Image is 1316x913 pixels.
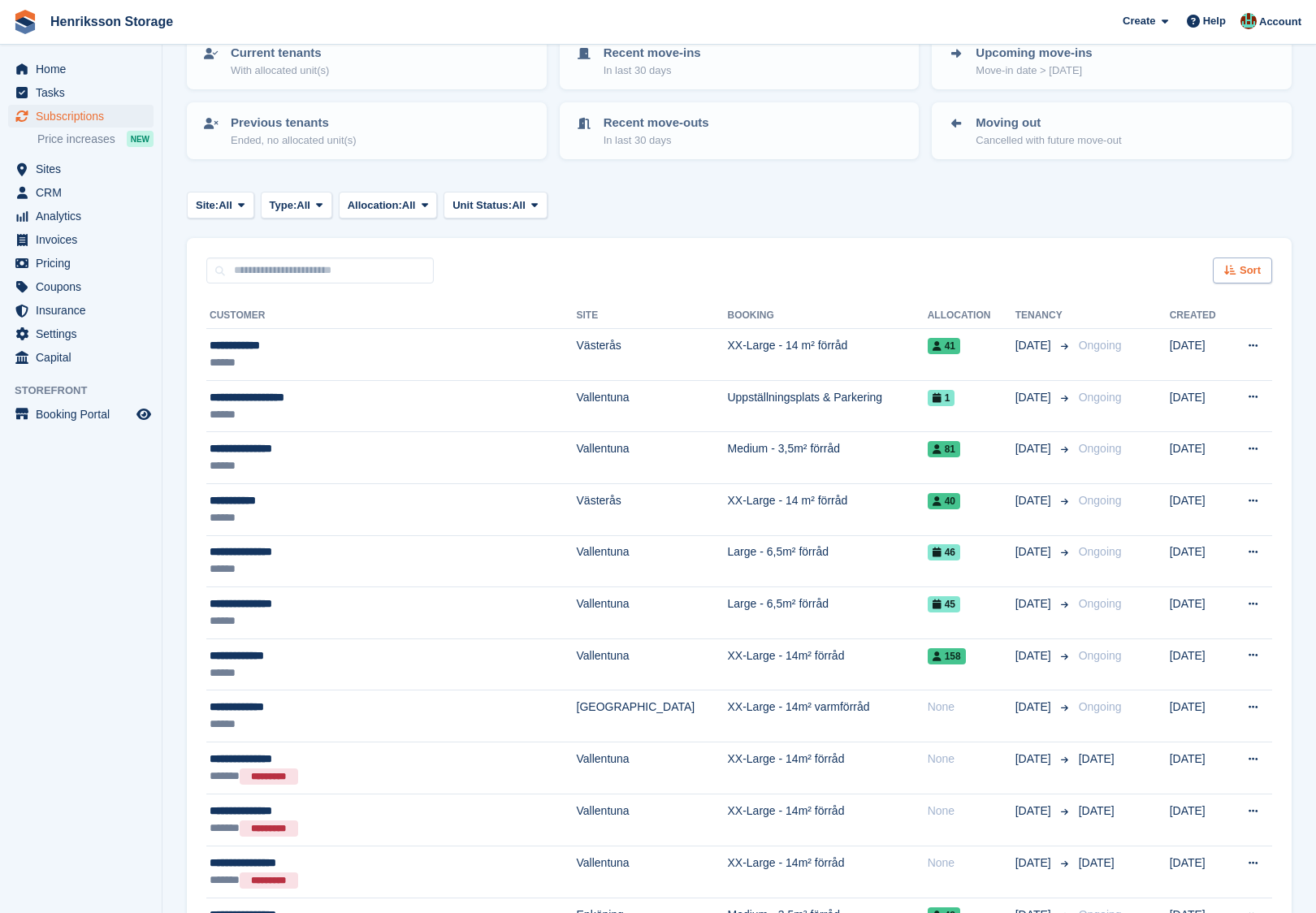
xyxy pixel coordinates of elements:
[1015,803,1054,820] span: [DATE]
[1015,751,1054,768] span: [DATE]
[8,299,154,322] a: menu
[8,105,154,128] a: menu
[36,58,133,80] span: Home
[1170,794,1229,846] td: [DATE]
[604,44,701,63] p: Recent move-ins
[297,197,310,214] span: All
[976,63,1092,79] p: Move-in date > [DATE]
[1079,752,1115,765] span: [DATE]
[206,303,577,329] th: Customer
[577,483,728,535] td: Västerås
[928,390,955,406] span: 1
[1079,391,1122,404] span: Ongoing
[339,192,438,219] button: Allocation: All
[577,690,728,742] td: [GEOGRAPHIC_DATA]
[928,596,960,612] span: 45
[928,699,1015,716] div: None
[933,104,1290,158] a: Moving out Cancelled with future move-out
[8,275,154,298] a: menu
[231,63,329,79] p: With allocated unit(s)
[1203,13,1226,29] span: Help
[604,63,701,79] p: In last 30 days
[928,493,960,509] span: 40
[727,742,927,794] td: XX-Large - 14m² förråd
[8,205,154,227] a: menu
[1170,329,1229,381] td: [DATE]
[1170,432,1229,484] td: [DATE]
[577,380,728,432] td: Vallentuna
[8,81,154,104] a: menu
[577,794,728,846] td: Vallentuna
[928,803,1015,820] div: None
[37,132,115,147] span: Price increases
[1015,303,1072,329] th: Tenancy
[1170,483,1229,535] td: [DATE]
[196,197,219,214] span: Site:
[261,192,332,219] button: Type: All
[8,346,154,369] a: menu
[36,252,133,275] span: Pricing
[1079,339,1122,352] span: Ongoing
[1015,595,1054,612] span: [DATE]
[37,130,154,148] a: Price increases NEW
[8,322,154,345] a: menu
[928,441,960,457] span: 81
[928,303,1015,329] th: Allocation
[44,8,180,35] a: Henriksson Storage
[561,34,918,88] a: Recent move-ins In last 30 days
[1079,856,1115,869] span: [DATE]
[1015,543,1054,560] span: [DATE]
[1015,647,1054,664] span: [DATE]
[577,846,728,898] td: Vallentuna
[727,846,927,898] td: XX-Large - 14m² förråd
[577,638,728,690] td: Vallentuna
[1079,545,1122,558] span: Ongoing
[1079,649,1122,662] span: Ongoing
[36,275,133,298] span: Coupons
[15,383,162,399] span: Storefront
[976,44,1092,63] p: Upcoming move-ins
[231,44,329,63] p: Current tenants
[1170,535,1229,587] td: [DATE]
[13,10,37,34] img: stora-icon-8386f47178a22dfd0bd8f6a31ec36ba5ce8667c1dd55bd0f319d3a0aa187defe.svg
[36,81,133,104] span: Tasks
[8,58,154,80] a: menu
[1079,442,1122,455] span: Ongoing
[1170,638,1229,690] td: [DATE]
[402,197,416,214] span: All
[928,855,1015,872] div: None
[1015,440,1054,457] span: [DATE]
[727,690,927,742] td: XX-Large - 14m² varmförråd
[1015,855,1054,872] span: [DATE]
[8,252,154,275] a: menu
[1240,13,1257,29] img: Isak Martinelle
[604,132,709,149] p: In last 30 days
[928,544,960,560] span: 46
[188,34,545,88] a: Current tenants With allocated unit(s)
[134,405,154,424] a: Preview store
[727,329,927,381] td: XX-Large - 14 m² förråd
[231,132,357,149] p: Ended, no allocated unit(s)
[512,197,526,214] span: All
[577,535,728,587] td: Vallentuna
[8,403,154,426] a: menu
[604,114,709,132] p: Recent move-outs
[36,158,133,180] span: Sites
[727,483,927,535] td: XX-Large - 14 m² förråd
[577,742,728,794] td: Vallentuna
[976,132,1121,149] p: Cancelled with future move-out
[1015,389,1054,406] span: [DATE]
[1240,262,1261,279] span: Sort
[727,380,927,432] td: Uppställningsplats & Parkering
[1015,492,1054,509] span: [DATE]
[36,346,133,369] span: Capital
[727,303,927,329] th: Booking
[1079,700,1122,713] span: Ongoing
[1170,846,1229,898] td: [DATE]
[36,403,133,426] span: Booking Portal
[1170,587,1229,639] td: [DATE]
[727,535,927,587] td: Large - 6,5m² förråd
[577,587,728,639] td: Vallentuna
[231,114,357,132] p: Previous tenants
[36,205,133,227] span: Analytics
